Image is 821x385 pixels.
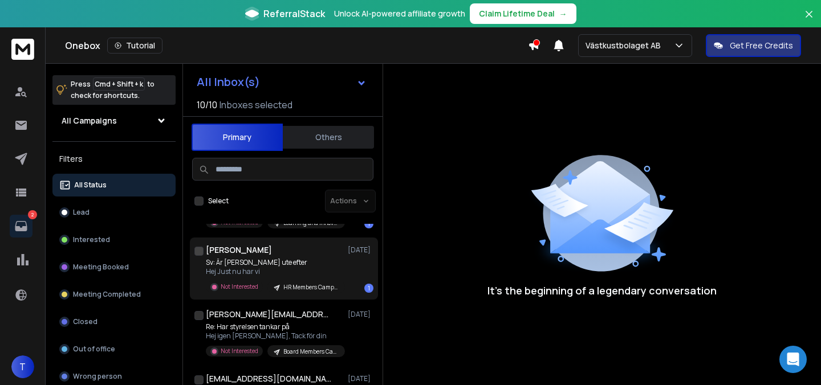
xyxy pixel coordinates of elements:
p: Sv: Är [PERSON_NAME] ute efter [206,258,343,267]
button: All Campaigns [52,109,176,132]
p: Unlock AI-powered affiliate growth [334,8,465,19]
p: Closed [73,317,97,326]
label: Select [208,196,229,206]
button: Meeting Completed [52,283,176,306]
p: Interested [73,235,110,244]
h3: Filters [52,151,176,167]
h1: [PERSON_NAME][EMAIL_ADDRESS][DOMAIN_NAME] [206,309,331,320]
button: Claim Lifetime Deal→ [470,3,576,24]
h1: [PERSON_NAME] [206,244,272,256]
button: Lead [52,201,176,224]
p: [DATE] [348,310,373,319]
p: Lead [73,208,90,217]
button: Out of office [52,338,176,361]
button: T [11,355,34,378]
p: Meeting Completed [73,290,141,299]
p: HR Members Campaign | Whole Day [283,283,338,292]
p: All Status [74,181,107,190]
div: Open Intercom Messenger [779,346,807,373]
p: It’s the beginning of a legendary conversation [487,282,717,298]
button: All Status [52,174,176,196]
span: → [559,8,567,19]
button: Close banner [802,7,816,34]
p: [DATE] [348,245,373,255]
span: ReferralStack [263,7,325,21]
h1: [EMAIL_ADDRESS][DOMAIN_NAME] [206,373,331,384]
button: Get Free Credits [706,34,801,57]
p: Hej igen [PERSON_NAME], Tack för din [206,331,343,341]
div: Onebox [65,38,528,54]
p: Board Members Campaign | Whole Day [283,347,338,356]
p: [DATE] [348,374,373,383]
a: 2 [10,215,32,237]
button: Closed [52,310,176,333]
p: Get Free Credits [730,40,793,51]
button: Meeting Booked [52,256,176,278]
p: Hej Just nu har vi [206,267,343,276]
p: Not Interested [221,282,258,291]
button: Primary [192,124,283,151]
p: Out of office [73,345,115,354]
h1: All Inbox(s) [197,76,260,88]
button: All Inbox(s) [188,71,376,93]
button: Others [283,125,374,150]
p: Press to check for shortcuts. [71,79,155,101]
h3: Inboxes selected [220,98,292,112]
span: 10 / 10 [197,98,217,112]
button: Tutorial [107,38,162,54]
p: Re: Har styrelsen tankar på [206,322,343,331]
span: Cmd + Shift + k [93,77,145,91]
p: Not Interested [221,347,258,355]
p: Västkustbolaget AB [586,40,665,51]
p: 2 [28,210,37,219]
div: 1 [364,284,373,293]
p: Wrong person [73,372,122,381]
div: 1 [364,219,373,228]
h1: All Campaigns [62,115,117,126]
p: Meeting Booked [73,263,129,272]
button: Interested [52,228,176,251]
